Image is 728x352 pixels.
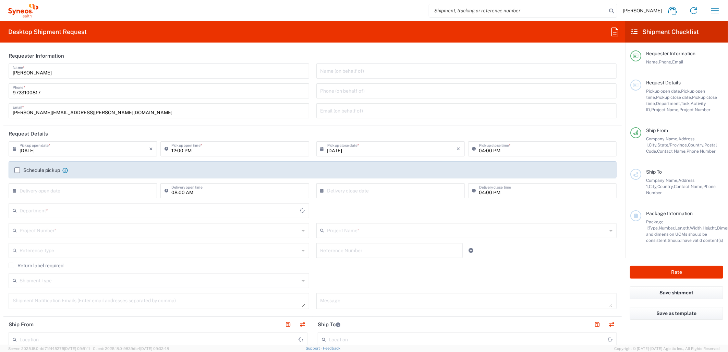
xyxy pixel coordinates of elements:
span: Ship From [646,128,668,133]
span: Width, [690,225,703,231]
span: Request Details [646,80,681,85]
span: Package 1: [646,219,664,231]
button: Save shipment [630,286,723,299]
span: Ship To [646,169,662,175]
i: × [149,143,153,154]
span: Requester Information [646,51,695,56]
span: Contact Name, [674,184,703,189]
span: Client: 2025.18.0-9839db4 [93,347,169,351]
h2: Shipment Checklist [631,28,699,36]
button: Rate [630,266,723,279]
span: [PERSON_NAME] [623,8,662,14]
span: Country, [688,142,704,148]
span: Height, [703,225,717,231]
span: Package Information [646,211,693,216]
span: Country, [657,184,674,189]
span: Company Name, [646,178,678,183]
span: Type, [648,225,659,231]
a: Support [306,346,323,350]
i: × [457,143,461,154]
span: Server: 2025.18.0-dd719145275 [8,347,90,351]
button: Save as template [630,307,723,320]
h2: Desktop Shipment Request [8,28,87,36]
span: [DATE] 09:32:48 [140,347,169,351]
a: Add Reference [466,246,476,255]
span: Pickup open date, [646,89,681,94]
span: Phone, [659,59,672,64]
span: Pickup close date, [656,95,692,100]
input: Shipment, tracking or reference number [429,4,607,17]
span: Department, [656,101,681,106]
span: Task, [681,101,691,106]
span: Project Name, [651,107,679,112]
span: Contact Name, [657,149,687,154]
span: State/Province, [657,142,688,148]
span: [DATE] 09:51:11 [64,347,90,351]
span: Number, [659,225,675,231]
span: Email [672,59,683,64]
span: City, [649,142,657,148]
h2: Ship To [318,321,340,328]
span: Company Name, [646,136,678,141]
span: Project Number [679,107,711,112]
h2: Ship From [9,321,34,328]
span: Should have valid content(s) [668,238,723,243]
span: City, [649,184,657,189]
span: Name, [646,59,659,64]
a: Feedback [323,346,340,350]
span: Copyright © [DATE]-[DATE] Agistix Inc., All Rights Reserved [614,345,720,352]
label: Schedule pickup [14,167,60,173]
h2: Request Details [9,130,48,137]
label: Return label required [9,263,63,268]
h2: Requester Information [9,52,64,59]
span: Phone Number [687,149,716,154]
span: Length, [675,225,690,231]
